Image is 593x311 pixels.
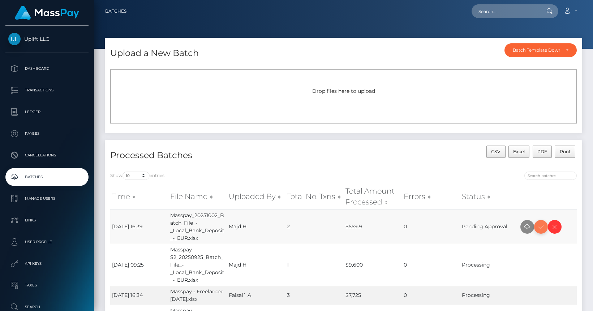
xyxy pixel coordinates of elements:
[5,233,89,251] a: User Profile
[5,190,89,208] a: Manage Users
[460,244,518,286] td: Processing
[491,149,500,154] span: CSV
[5,36,89,42] span: Uplift LLC
[537,149,547,154] span: PDF
[504,43,577,57] button: Batch Template Download
[344,184,402,210] th: Total Amount Processed: activate to sort column ascending
[460,184,518,210] th: Status: activate to sort column ascending
[110,210,168,244] td: [DATE] 16:39
[110,149,338,162] h4: Processed Batches
[8,258,86,269] p: API Keys
[402,286,460,305] td: 0
[560,149,571,154] span: Print
[5,211,89,229] a: Links
[8,215,86,226] p: Links
[555,146,575,158] button: Print
[5,103,89,121] a: Ledger
[123,172,150,180] select: Showentries
[508,146,530,158] button: Excel
[285,244,343,286] td: 1
[110,172,164,180] label: Show entries
[533,146,552,158] button: PDF
[227,210,285,244] td: Majd H
[110,47,199,60] h4: Upload a New Batch
[110,286,168,305] td: [DATE] 16:34
[8,63,86,74] p: Dashboard
[8,237,86,247] p: User Profile
[344,244,402,286] td: $9,600
[8,172,86,182] p: Batches
[402,184,460,210] th: Errors: activate to sort column ascending
[110,184,168,210] th: Time: activate to sort column ascending
[5,146,89,164] a: Cancellations
[168,244,227,286] td: Masspay S2_20250925_Batch_File_-_Local_Bank_Deposit_-_EUR.xlsx
[8,193,86,204] p: Manage Users
[5,81,89,99] a: Transactions
[344,210,402,244] td: $559.9
[8,33,21,45] img: Uplift LLC
[5,276,89,294] a: Taxes
[227,244,285,286] td: Majd H
[460,286,518,305] td: Processing
[5,125,89,143] a: Payees
[472,4,540,18] input: Search...
[8,280,86,291] p: Taxes
[8,107,86,117] p: Ledger
[15,6,79,20] img: MassPay Logo
[8,150,86,161] p: Cancellations
[285,286,343,305] td: 3
[5,60,89,78] a: Dashboard
[402,244,460,286] td: 0
[227,286,285,305] td: Faisal` A
[227,184,285,210] th: Uploaded By: activate to sort column ascending
[5,168,89,186] a: Batches
[8,128,86,139] p: Payees
[513,47,560,53] div: Batch Template Download
[460,210,518,244] td: Pending Approval
[285,184,343,210] th: Total No. Txns: activate to sort column ascending
[110,244,168,286] td: [DATE] 09:25
[486,146,506,158] button: CSV
[513,149,525,154] span: Excel
[5,255,89,273] a: API Keys
[105,4,126,19] a: Batches
[168,286,227,305] td: Masspay - Freelancer [DATE].xlsx
[402,210,460,244] td: 0
[168,210,227,244] td: Masspay_20251002_Batch_File_-_Local_Bank_Deposit_-_EUR.xlsx
[8,85,86,96] p: Transactions
[344,286,402,305] td: $7,725
[168,184,227,210] th: File Name: activate to sort column ascending
[312,88,375,94] span: Drop files here to upload
[285,210,343,244] td: 2
[524,172,577,180] input: Search batches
